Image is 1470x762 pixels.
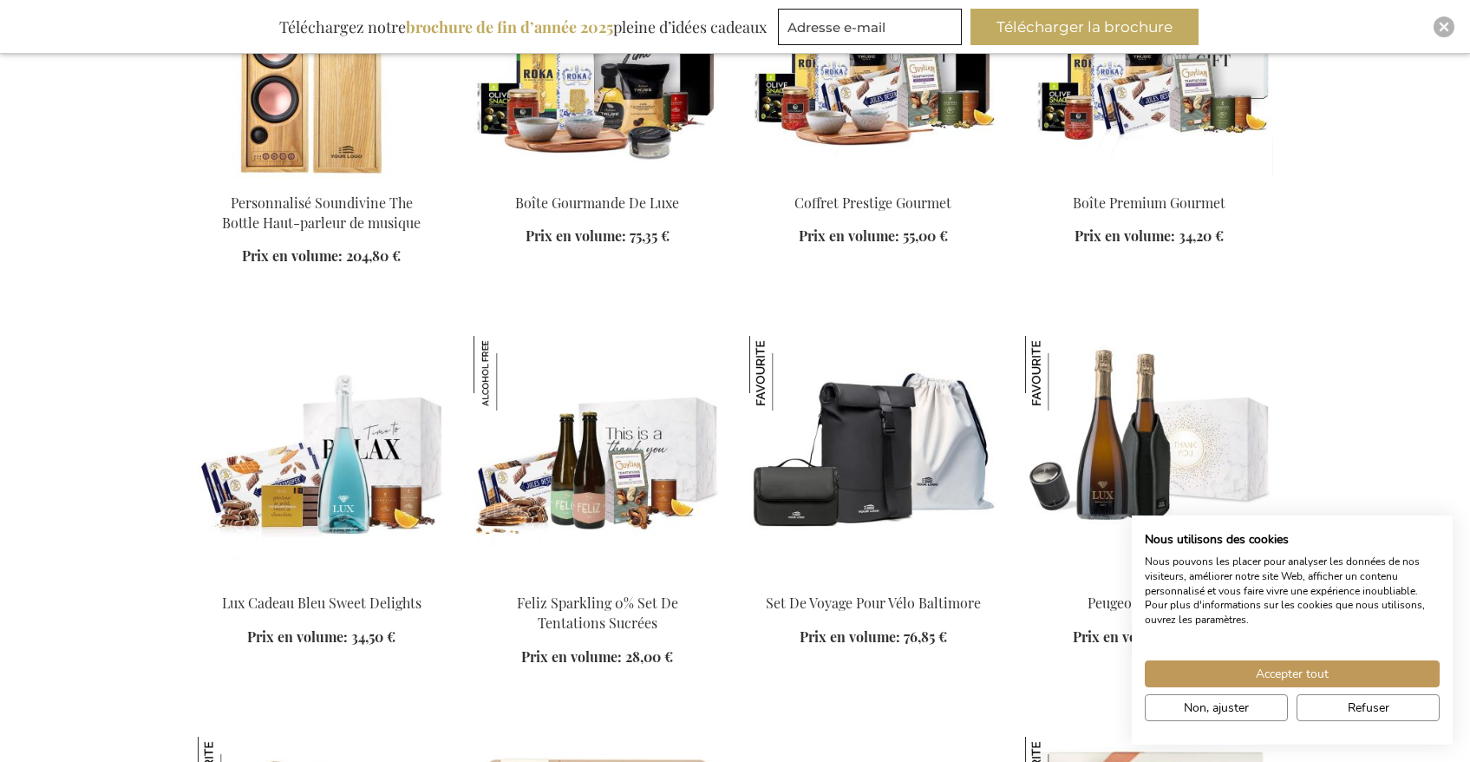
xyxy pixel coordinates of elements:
button: Ajustez les préférences de cookie [1145,694,1288,721]
a: Set De Voyage Pour Vélo Baltimore [766,594,981,612]
span: 204,80 € [346,246,401,265]
span: 34,20 € [1179,227,1224,245]
span: 55,00 € [903,227,948,245]
a: Prix en volume: 55,00 € [799,227,948,246]
button: Accepter tous les cookies [1145,660,1440,687]
p: Nous pouvons les placer pour analyser les données de nos visiteurs, améliorer notre site Web, aff... [1145,555,1440,627]
input: Adresse e-mail [778,9,962,45]
a: Feliz Sparkling 0% Sweet Temptations Set Feliz Sparkling 0% Set De Tentations Sucrées [474,572,722,588]
a: Prix en volume: 75,35 € [526,227,670,246]
img: EB-PKT-PEUG-CHAM-LUX [1025,336,1273,579]
span: Prix en volume: [1075,227,1175,245]
a: Prix en volume: 204,80 € [242,246,401,266]
a: Coffret Prestige Gourmet [794,194,951,212]
img: Peugeot Coffret Lux [1025,336,1100,411]
b: brochure de fin d’année 2025 [406,16,613,37]
span: Prix en volume: [526,227,626,245]
a: Prix en volume: 76,85 € [800,627,947,647]
a: Baltimore Bike Travel Set Set De Voyage Pour Vélo Baltimore [749,572,997,588]
a: Boîte Premium Gourmet [1073,194,1225,212]
span: Prix en volume: [800,627,900,646]
a: Prestige Gourmet Box Coffret Prestige Gourmet [749,171,997,187]
a: EB-PKT-PEUG-CHAM-LUX Peugeot Coffret Lux [1025,572,1273,588]
span: Prix en volume: [799,227,899,245]
button: Refuser tous les cookies [1297,694,1440,721]
img: Feliz Sparkling 0% Set De Tentations Sucrées [474,336,548,411]
a: Personalised Soundivine The Bottle Music Speaker [198,171,446,187]
a: ARCA-20055 Boîte Gourmande De Luxe [474,171,722,187]
a: Prix en volume: 34,20 € [1075,227,1224,246]
span: 34,50 € [351,627,395,646]
button: Télécharger la brochure [970,9,1199,45]
a: Peugeot Coffret Lux [1088,594,1211,612]
a: Boîte Gourmande De Luxe [515,194,679,212]
span: Non, ajuster [1184,699,1249,717]
h2: Nous utilisons des cookies [1145,532,1440,548]
img: Close [1439,22,1449,32]
span: Prix en volume: [521,647,622,666]
a: Prix en volume: 34,50 € [247,627,395,647]
span: 76,85 € [904,627,947,646]
span: Prix en volume: [1073,627,1173,646]
form: marketing offers and promotions [778,9,967,50]
span: Prix en volume: [242,246,343,265]
img: Set De Voyage Pour Vélo Baltimore [749,336,824,411]
span: Accepter tout [1256,665,1329,683]
a: Lux Cadeau Bleu Sweet Delights [222,594,421,612]
div: Close [1434,16,1454,37]
a: Prix en volume: 40,90 € [1073,627,1225,647]
span: 75,35 € [630,227,670,245]
span: 28,00 € [625,647,673,666]
a: Feliz Sparkling 0% Set De Tentations Sucrées [517,594,678,632]
a: Premium Gourmet Box [1025,171,1273,187]
a: Lux Blue Sweet Delights Gift [198,572,446,588]
img: Lux Blue Sweet Delights Gift [198,336,446,579]
span: Prix en volume: [247,627,348,646]
img: Baltimore Bike Travel Set [749,336,997,579]
span: Refuser [1348,699,1389,717]
a: Personnalisé Soundivine The Bottle Haut-parleur de musique [222,194,421,232]
div: Téléchargez notre pleine d’idées cadeaux [271,9,774,45]
img: Feliz Sparkling 0% Sweet Temptations Set [474,336,722,579]
a: Prix en volume: 28,00 € [521,647,673,667]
